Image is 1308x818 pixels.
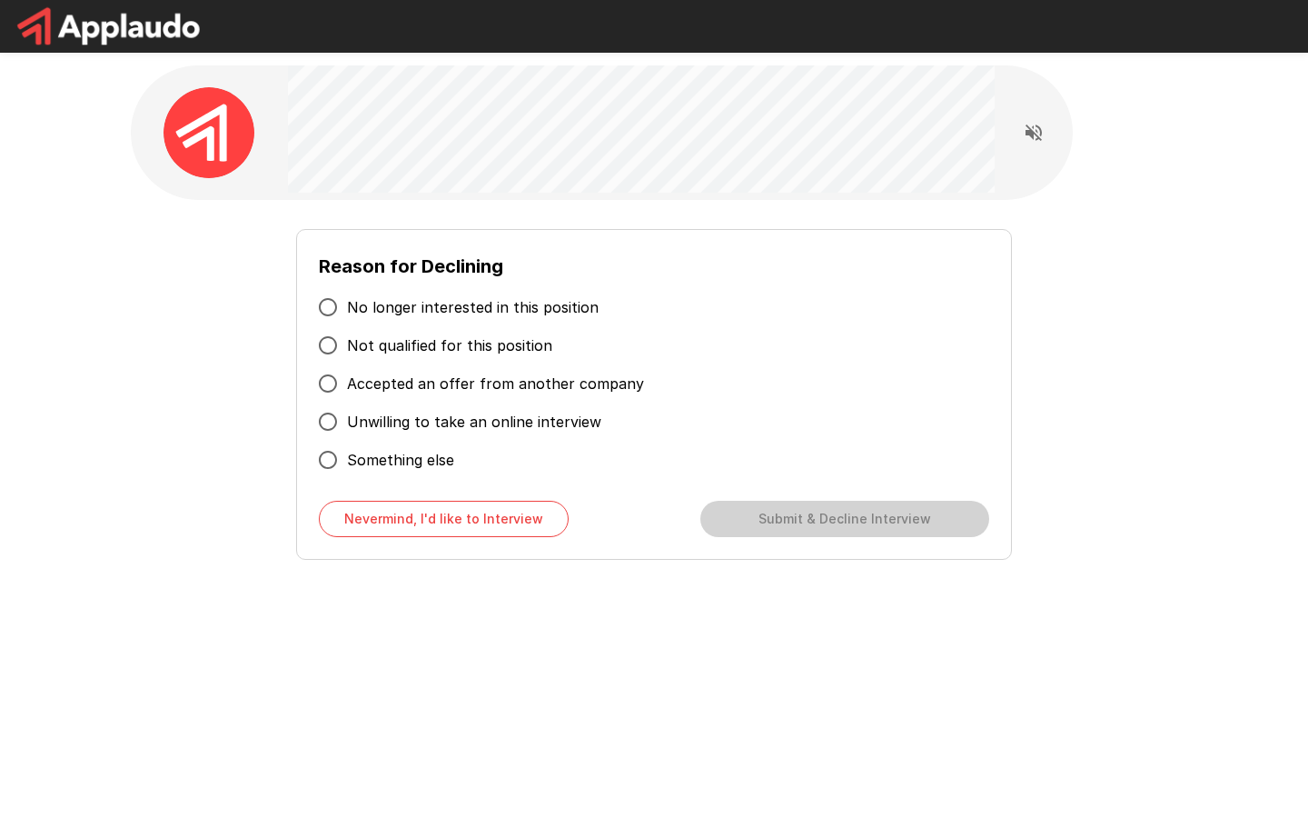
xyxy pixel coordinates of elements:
span: Unwilling to take an online interview [347,411,601,433]
button: Read questions aloud [1016,115,1052,151]
button: Nevermind, I'd like to Interview [319,501,569,537]
span: No longer interested in this position [347,296,599,318]
span: Not qualified for this position [347,334,552,356]
span: Accepted an offer from another company [347,373,644,394]
span: Something else [347,449,454,471]
b: Reason for Declining [319,255,503,277]
img: applaudo_avatar.png [163,87,254,178]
